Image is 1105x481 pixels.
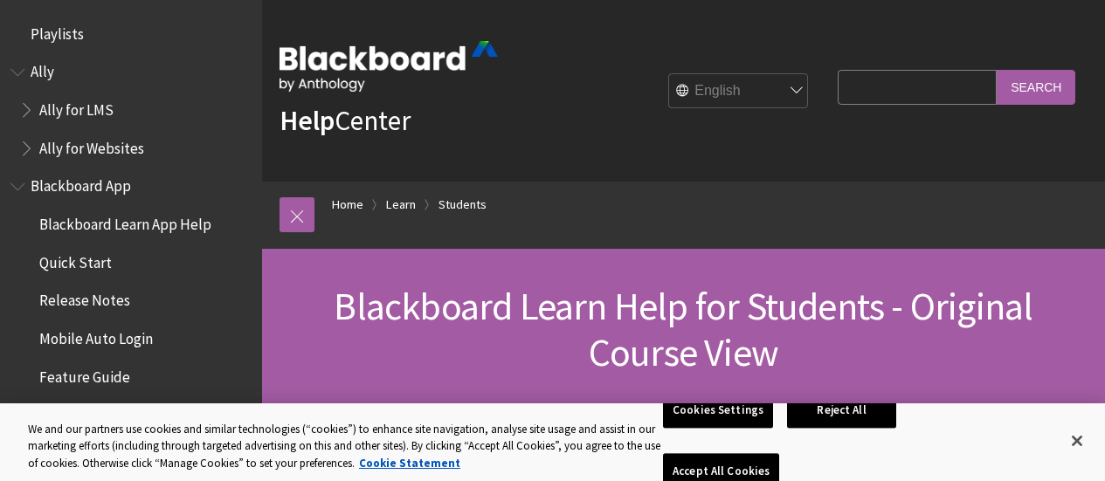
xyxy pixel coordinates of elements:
span: Release Notes [39,286,130,310]
span: Feature Guide [39,362,130,386]
a: Students [439,194,487,216]
button: Reject All [787,392,896,429]
strong: Help [280,103,335,138]
a: HelpCenter [280,103,411,138]
span: Blackboard Learn Help for Students - Original Course View [334,282,1032,376]
span: Ally for LMS [39,95,114,119]
span: Quick Start [39,248,112,271]
span: Ally for Websites [39,134,144,157]
a: More information about your privacy, opens in a new tab [359,456,460,471]
span: Blackboard App [31,172,131,196]
select: Site Language Selector [669,74,809,109]
div: We and our partners use cookies and similar technologies (“cookies”) to enhance site navigation, ... [28,421,663,472]
span: Mobile Auto Login [39,324,153,347]
span: Blackboard Learn App Help [39,210,211,233]
nav: Book outline for Playlists [10,19,252,49]
a: Home [332,194,363,216]
a: Learn [386,194,416,216]
span: Ally [31,58,54,81]
input: Search [997,70,1075,104]
button: Cookies Settings [663,392,773,429]
button: Close [1058,422,1096,460]
span: Playlists [31,19,84,43]
nav: Book outline for Anthology Ally Help [10,58,252,163]
img: Blackboard by Anthology [280,41,498,92]
span: Instructors [39,401,110,424]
